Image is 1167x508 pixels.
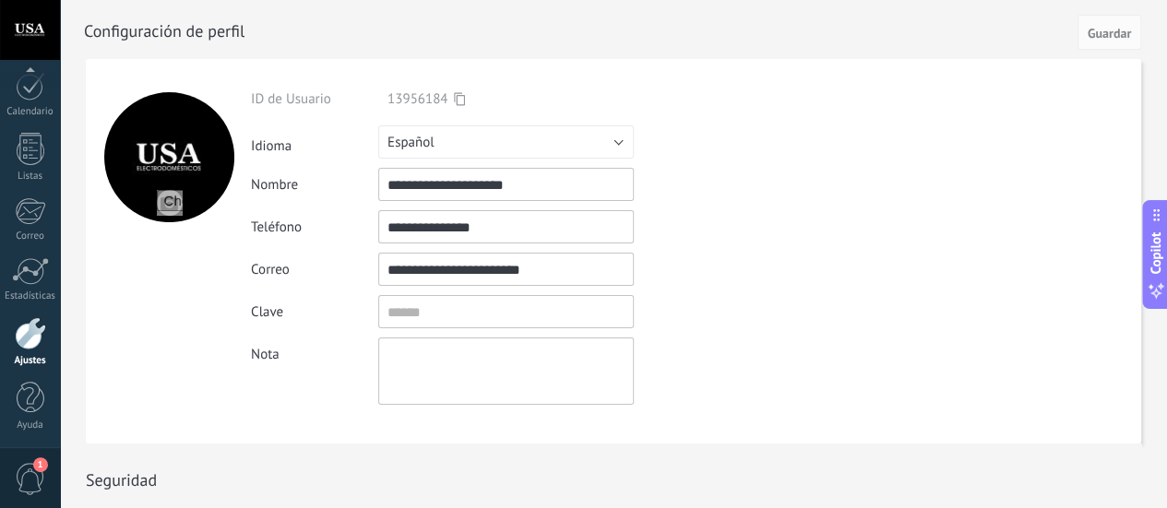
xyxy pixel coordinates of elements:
[4,171,57,183] div: Listas
[251,219,378,236] div: Teléfono
[4,106,57,118] div: Calendario
[33,457,48,472] span: 1
[1088,27,1131,40] span: Guardar
[86,469,157,490] h1: Seguridad
[387,90,447,108] span: 13956184
[251,337,378,363] div: Nota
[251,176,378,194] div: Nombre
[4,355,57,367] div: Ajustes
[251,90,378,108] div: ID de Usuario
[1078,15,1141,50] button: Guardar
[387,134,435,151] span: Español
[251,261,378,278] div: Correo
[251,303,378,321] div: Clave
[4,419,57,431] div: Ayuda
[4,290,57,302] div: Estadísticas
[378,125,634,159] button: Español
[1147,231,1165,274] span: Copilot
[251,130,378,155] div: Idioma
[4,230,57,242] div: Correo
